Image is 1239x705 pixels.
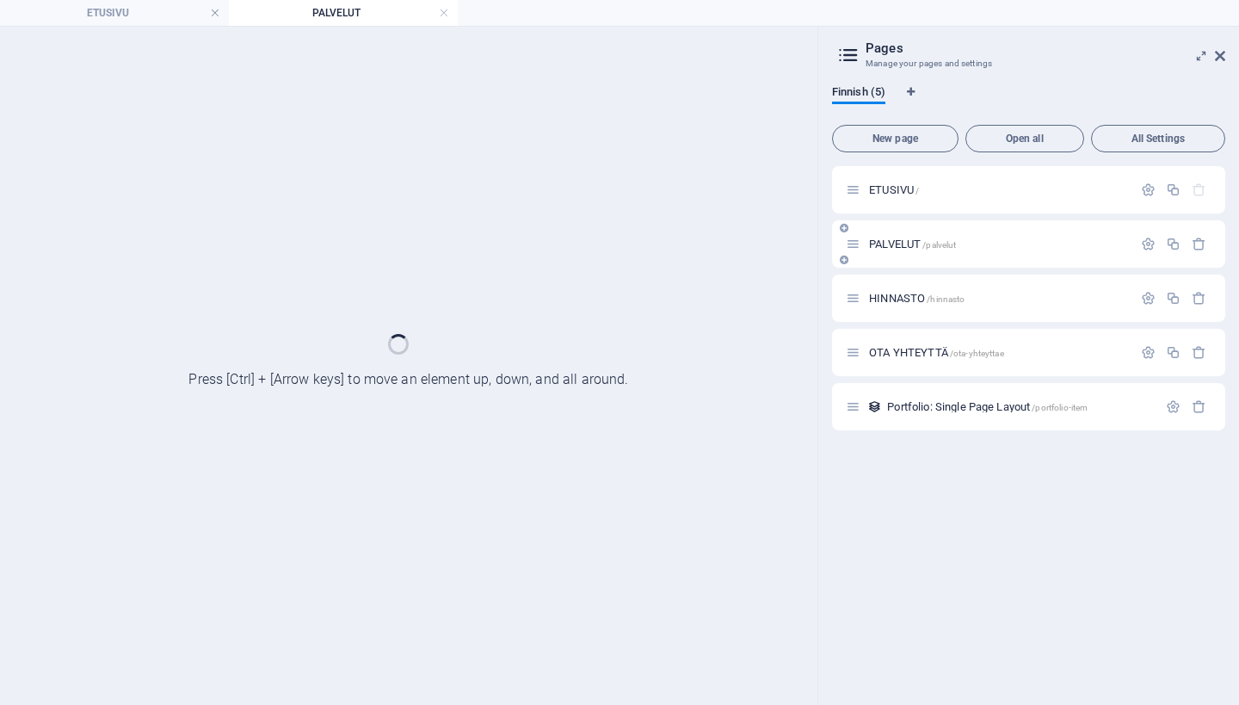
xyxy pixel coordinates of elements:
[869,292,965,305] span: Click to open page
[1192,237,1206,251] div: Remove
[864,238,1132,250] div: PALVELUT/palvelut
[866,40,1225,56] h2: Pages
[915,186,919,195] span: /
[832,85,1225,118] div: Language Tabs
[1192,291,1206,306] div: Remove
[1141,237,1156,251] div: Settings
[1166,291,1180,306] div: Duplicate
[869,238,956,250] span: PALVELUT
[1192,399,1206,414] div: Remove
[965,125,1084,152] button: Open all
[1192,182,1206,197] div: The startpage cannot be deleted
[1166,182,1180,197] div: Duplicate
[922,240,956,250] span: /palvelut
[950,349,1004,358] span: /ota-yhteyttae
[866,56,1191,71] h3: Manage your pages and settings
[229,3,458,22] h4: PALVELUT
[1091,125,1225,152] button: All Settings
[927,294,965,304] span: /hinnasto
[1099,133,1217,144] span: All Settings
[1032,403,1088,412] span: /portfolio-item
[840,133,951,144] span: New page
[864,184,1132,195] div: ETUSIVU/
[864,347,1132,358] div: OTA YHTEYTTÄ/ota-yhteyttae
[1166,237,1180,251] div: Duplicate
[1141,182,1156,197] div: Settings
[1166,399,1180,414] div: Settings
[887,400,1088,413] span: Click to open page
[867,399,882,414] div: This layout is used as a template for all items (e.g. a blog post) of this collection. The conten...
[1166,345,1180,360] div: Duplicate
[832,125,959,152] button: New page
[869,183,919,196] span: Click to open page
[973,133,1076,144] span: Open all
[1141,291,1156,306] div: Settings
[832,82,885,106] span: Finnish (5)
[1192,345,1206,360] div: Remove
[869,346,1004,359] span: Click to open page
[864,293,1132,304] div: HINNASTO/hinnasto
[1141,345,1156,360] div: Settings
[882,401,1157,412] div: Portfolio: Single Page Layout/portfolio-item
